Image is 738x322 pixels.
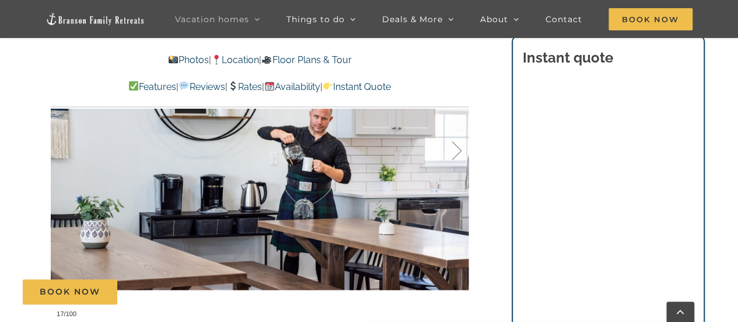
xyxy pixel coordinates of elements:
a: Reviews [179,81,225,92]
p: | | | | [51,79,468,95]
span: Vacation homes [175,15,249,23]
img: 🎥 [262,55,271,64]
img: 📆 [265,81,274,91]
a: Location [211,54,259,65]
a: Features [128,81,176,92]
a: Availability [264,81,320,92]
span: Book Now [608,8,692,30]
p: | | [51,53,468,68]
img: 📍 [212,55,221,64]
img: 💲 [228,81,237,91]
span: About [480,15,508,23]
img: 📸 [169,55,178,64]
a: Book Now [23,279,117,304]
img: Branson Family Retreats Logo [46,12,145,26]
a: Instant Quote [323,81,391,92]
span: Book Now [40,287,100,297]
a: Floor Plans & Tour [261,54,351,65]
a: Photos [168,54,209,65]
img: 💬 [179,81,188,91]
strong: Instant quote [523,49,613,66]
a: Rates [228,81,262,92]
span: Contact [545,15,582,23]
span: Deals & More [382,15,443,23]
span: Things to do [286,15,345,23]
img: ✅ [129,81,138,91]
img: 👉 [323,81,333,91]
